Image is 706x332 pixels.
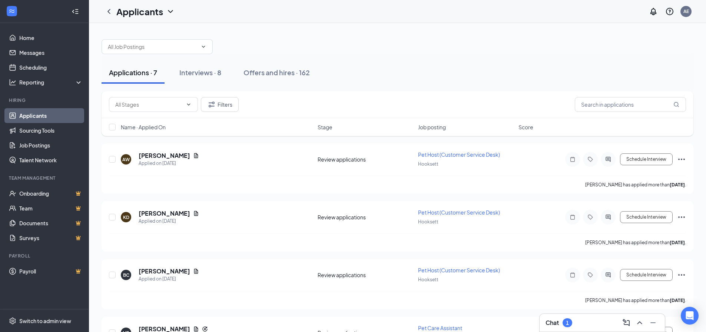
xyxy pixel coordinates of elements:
[139,267,190,275] h5: [PERSON_NAME]
[19,201,83,216] a: TeamCrown
[620,153,673,165] button: Schedule Interview
[9,317,16,325] svg: Settings
[622,318,631,327] svg: ComposeMessage
[19,60,83,75] a: Scheduling
[575,97,686,112] input: Search in applications
[418,151,500,158] span: Pet Host (Customer Service Desk)
[670,240,685,245] b: [DATE]
[665,7,674,16] svg: QuestionInfo
[585,182,686,188] p: [PERSON_NAME] has applied more than .
[108,43,198,51] input: All Job Postings
[19,216,83,230] a: DocumentsCrown
[19,138,83,153] a: Job Postings
[123,272,129,278] div: BC
[9,175,81,181] div: Team Management
[620,211,673,223] button: Schedule Interview
[418,209,500,216] span: Pet Host (Customer Service Desk)
[318,156,414,163] div: Review applications
[193,326,199,332] svg: Document
[586,156,595,162] svg: Tag
[19,153,83,167] a: Talent Network
[568,214,577,220] svg: Note
[649,7,658,16] svg: Notifications
[139,275,199,283] div: Applied on [DATE]
[635,318,644,327] svg: ChevronUp
[19,123,83,138] a: Sourcing Tools
[568,156,577,162] svg: Note
[139,160,199,167] div: Applied on [DATE]
[19,230,83,245] a: SurveysCrown
[418,161,438,167] span: Hooksett
[19,30,83,45] a: Home
[418,123,446,131] span: Job posting
[604,156,613,162] svg: ActiveChat
[193,153,199,159] svg: Document
[683,8,689,14] div: AE
[677,155,686,164] svg: Ellipses
[9,97,81,103] div: Hiring
[139,152,190,160] h5: [PERSON_NAME]
[8,7,16,15] svg: WorkstreamLogo
[620,269,673,281] button: Schedule Interview
[673,102,679,107] svg: MagnifyingGlass
[19,108,83,123] a: Applicants
[193,268,199,274] svg: Document
[123,214,129,220] div: KD
[139,209,190,218] h5: [PERSON_NAME]
[105,7,113,16] svg: ChevronLeft
[677,213,686,222] svg: Ellipses
[318,213,414,221] div: Review applications
[681,307,699,325] div: Open Intercom Messenger
[139,218,199,225] div: Applied on [DATE]
[585,239,686,246] p: [PERSON_NAME] has applied more than .
[207,100,216,109] svg: Filter
[586,272,595,278] svg: Tag
[186,102,192,107] svg: ChevronDown
[202,326,208,332] svg: Reapply
[115,100,183,109] input: All Stages
[585,297,686,303] p: [PERSON_NAME] has applied more than .
[604,272,613,278] svg: ActiveChat
[72,8,79,15] svg: Collapse
[19,45,83,60] a: Messages
[518,123,533,131] span: Score
[243,68,310,77] div: Offers and hires · 162
[647,317,659,329] button: Minimize
[9,253,81,259] div: Payroll
[649,318,657,327] svg: Minimize
[19,317,71,325] div: Switch to admin view
[109,68,157,77] div: Applications · 7
[670,182,685,187] b: [DATE]
[121,123,166,131] span: Name · Applied On
[604,214,613,220] svg: ActiveChat
[116,5,163,18] h1: Applicants
[634,317,646,329] button: ChevronUp
[193,210,199,216] svg: Document
[200,44,206,50] svg: ChevronDown
[418,219,438,225] span: Hooksett
[122,156,130,163] div: AW
[568,272,577,278] svg: Note
[318,123,332,131] span: Stage
[19,264,83,279] a: PayrollCrown
[620,317,632,329] button: ComposeMessage
[318,271,414,279] div: Review applications
[19,186,83,201] a: OnboardingCrown
[418,277,438,282] span: Hooksett
[546,319,559,327] h3: Chat
[586,214,595,220] svg: Tag
[19,79,83,86] div: Reporting
[166,7,175,16] svg: ChevronDown
[566,320,569,326] div: 1
[201,97,239,112] button: Filter Filters
[418,325,462,331] span: Pet Care Assistant
[179,68,221,77] div: Interviews · 8
[9,79,16,86] svg: Analysis
[677,270,686,279] svg: Ellipses
[418,267,500,273] span: Pet Host (Customer Service Desk)
[670,298,685,303] b: [DATE]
